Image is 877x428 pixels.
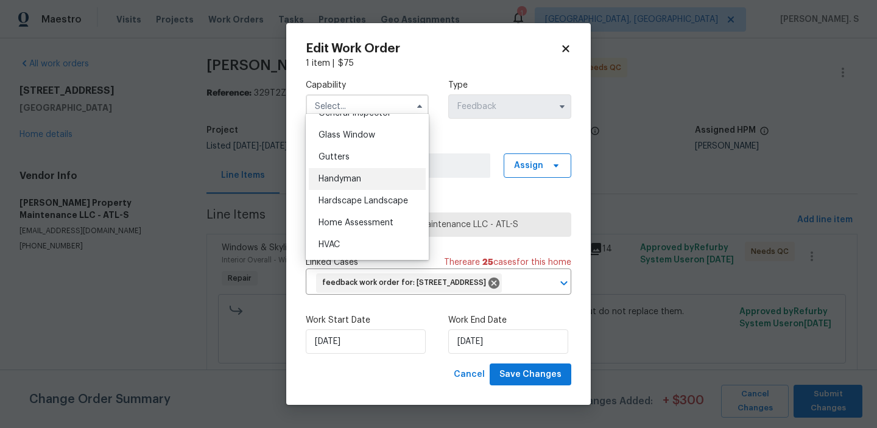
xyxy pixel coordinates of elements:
button: Cancel [449,363,490,386]
span: Linked Cases [306,256,358,268]
span: Assign [514,160,543,172]
input: Select... [448,94,571,119]
label: Capability [306,79,429,91]
span: Save Changes [499,367,562,382]
button: Open [555,275,572,292]
label: Trade Partner [306,197,571,209]
div: 1 item | [306,57,571,69]
span: feedback work order for: [STREET_ADDRESS] [322,278,491,288]
span: [PERSON_NAME] Property Maintenance LLC - ATL-S [316,219,561,231]
span: Glass Window [319,131,375,139]
span: Home Assessment [319,219,393,227]
label: Work End Date [448,314,571,326]
div: feedback work order for: [STREET_ADDRESS] [316,273,502,293]
span: 25 [482,258,493,267]
input: M/D/YYYY [306,329,426,354]
h2: Edit Work Order [306,43,560,55]
span: Handyman [319,175,361,183]
label: Work Order Manager [306,138,571,150]
input: M/D/YYYY [448,329,568,354]
span: There are case s for this home [444,256,571,268]
button: Show options [555,99,569,114]
span: $ 75 [338,59,354,68]
span: HVAC [319,240,340,249]
button: Hide options [412,99,427,114]
label: Type [448,79,571,91]
input: Select... [306,94,429,119]
span: Hardscape Landscape [319,197,408,205]
button: Save Changes [490,363,571,386]
label: Work Start Date [306,314,429,326]
span: Gutters [319,153,350,161]
span: Cancel [454,367,485,382]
